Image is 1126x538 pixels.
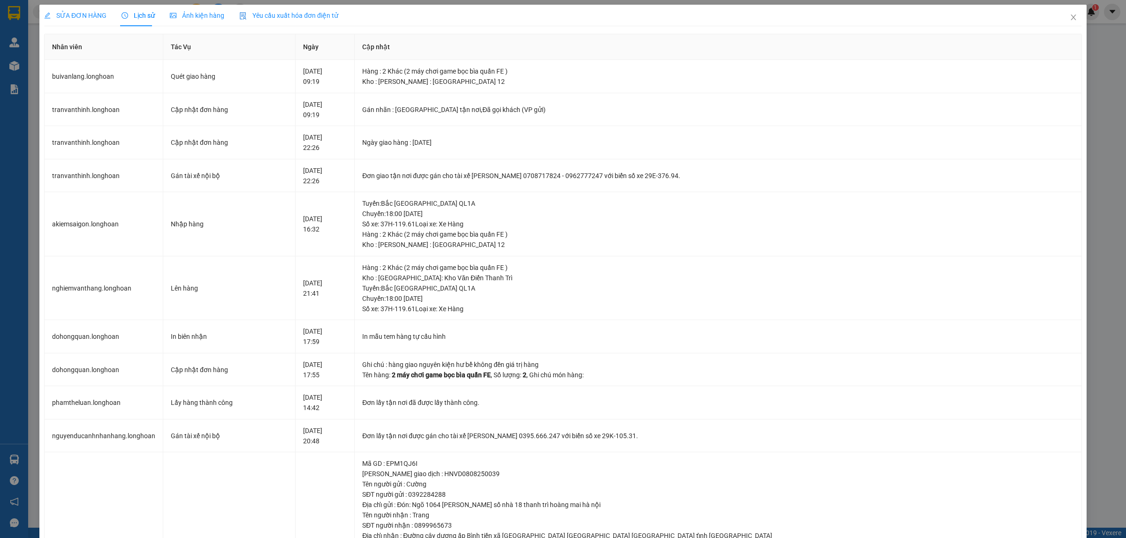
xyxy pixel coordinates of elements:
[362,137,1074,148] div: Ngày giao hàng : [DATE]
[523,371,526,379] span: 2
[362,198,1074,229] div: Tuyến : Bắc [GEOGRAPHIC_DATA] QL1A Chuyến: 18:00 [DATE] Số xe: 37H-119.61 Loại xe: Xe Hàng
[362,359,1074,370] div: Ghi chú : hàng giao nguyên kiện hư bể không đền giá trị hàng
[1060,5,1087,31] button: Close
[362,397,1074,408] div: Đơn lấy tận nơi đã được lấy thành công.
[362,229,1074,239] div: Hàng : 2 Khác (2 máy chơi game bọc bìa quấn FE )
[362,239,1074,250] div: Kho : [PERSON_NAME] : [GEOGRAPHIC_DATA] 12
[171,283,288,293] div: Lên hàng
[45,93,163,127] td: tranvanthinh.longhoan
[171,331,288,342] div: In biên nhận
[1070,14,1077,21] span: close
[44,12,51,19] span: edit
[171,219,288,229] div: Nhập hàng
[170,12,224,19] span: Ảnh kiện hàng
[362,105,1074,115] div: Gán nhãn : [GEOGRAPHIC_DATA] tận nơi,Đã gọi khách (VP gửi)
[45,320,163,353] td: dohongquan.longhoan
[362,469,1074,479] div: [PERSON_NAME] giao dịch : HNVD0808250039
[362,431,1074,441] div: Đơn lấy tận nơi được gán cho tài xế [PERSON_NAME] 0395.666.247 với biển số xe 29K-105.31.
[122,12,128,19] span: clock-circle
[45,126,163,159] td: tranvanthinh.longhoan
[239,12,338,19] span: Yêu cầu xuất hóa đơn điện tử
[239,12,247,20] img: icon
[45,353,163,387] td: dohongquan.longhoan
[362,283,1074,314] div: Tuyến : Bắc [GEOGRAPHIC_DATA] QL1A Chuyến: 18:00 [DATE] Số xe: 37H-119.61 Loại xe: Xe Hàng
[303,326,347,347] div: [DATE] 17:59
[296,34,355,60] th: Ngày
[122,12,155,19] span: Lịch sử
[171,431,288,441] div: Gán tài xế nội bộ
[171,105,288,115] div: Cập nhật đơn hàng
[303,132,347,153] div: [DATE] 22:26
[45,192,163,256] td: akiemsaigon.longhoan
[171,71,288,82] div: Quét giao hàng
[303,278,347,299] div: [DATE] 21:41
[362,331,1074,342] div: In mẫu tem hàng tự cấu hình
[362,262,1074,273] div: Hàng : 2 Khác (2 máy chơi game bọc bìa quấn FE )
[362,500,1074,510] div: Địa chỉ gửi : Đón: Ngõ 1064 [PERSON_NAME] số nhà 18 thanh trì hoàng mai hà nội
[45,34,163,60] th: Nhân viên
[171,365,288,375] div: Cập nhật đơn hàng
[45,419,163,453] td: nguyenducanhnhanhang.longhoan
[303,426,347,446] div: [DATE] 20:48
[45,159,163,193] td: tranvanthinh.longhoan
[303,165,347,186] div: [DATE] 22:26
[392,371,491,379] span: 2 máy chơi game bọc bìa quấn FE
[362,510,1074,520] div: Tên người nhận : Trang
[170,12,176,19] span: picture
[355,34,1082,60] th: Cập nhật
[303,359,347,380] div: [DATE] 17:55
[45,60,163,93] td: buivanlang.longhoan
[303,214,347,234] div: [DATE] 16:32
[45,256,163,321] td: nghiemvanthang.longhoan
[303,392,347,413] div: [DATE] 14:42
[362,273,1074,283] div: Kho : [GEOGRAPHIC_DATA]: Kho Văn Điển Thanh Trì
[362,76,1074,87] div: Kho : [PERSON_NAME] : [GEOGRAPHIC_DATA] 12
[171,171,288,181] div: Gán tài xế nội bộ
[44,12,107,19] span: SỬA ĐƠN HÀNG
[362,489,1074,500] div: SĐT người gửi : 0392284288
[45,386,163,419] td: phamtheluan.longhoan
[362,520,1074,531] div: SĐT người nhận : 0899965673
[362,370,1074,380] div: Tên hàng: , Số lượng: , Ghi chú món hàng:
[171,137,288,148] div: Cập nhật đơn hàng
[163,34,296,60] th: Tác Vụ
[362,171,1074,181] div: Đơn giao tận nơi được gán cho tài xế [PERSON_NAME] 0708717824 - 0962777247 với biển số xe 29E-376...
[171,397,288,408] div: Lấy hàng thành công
[303,66,347,87] div: [DATE] 09:19
[303,99,347,120] div: [DATE] 09:19
[362,66,1074,76] div: Hàng : 2 Khác (2 máy chơi game bọc bìa quấn FE )
[362,458,1074,469] div: Mã GD : EPM1QJ6I
[362,479,1074,489] div: Tên người gửi : Cường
